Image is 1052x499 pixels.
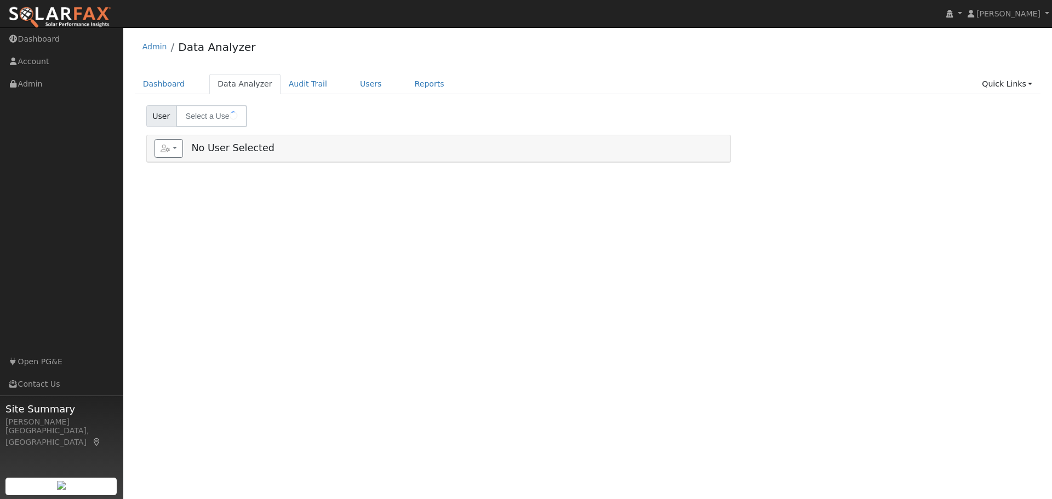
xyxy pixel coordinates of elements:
a: Quick Links [974,74,1040,94]
h5: No User Selected [155,139,723,158]
a: Data Analyzer [209,74,281,94]
a: Audit Trail [281,74,335,94]
span: [PERSON_NAME] [976,9,1040,18]
a: Reports [407,74,453,94]
a: Dashboard [135,74,193,94]
a: Data Analyzer [178,41,255,54]
a: Users [352,74,390,94]
div: [PERSON_NAME] [5,416,117,428]
span: User [146,105,176,127]
a: Map [92,438,102,446]
span: Site Summary [5,402,117,416]
div: [GEOGRAPHIC_DATA], [GEOGRAPHIC_DATA] [5,425,117,448]
img: SolarFax [8,6,111,29]
input: Select a User [176,105,247,127]
a: Admin [142,42,167,51]
img: retrieve [57,481,66,490]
